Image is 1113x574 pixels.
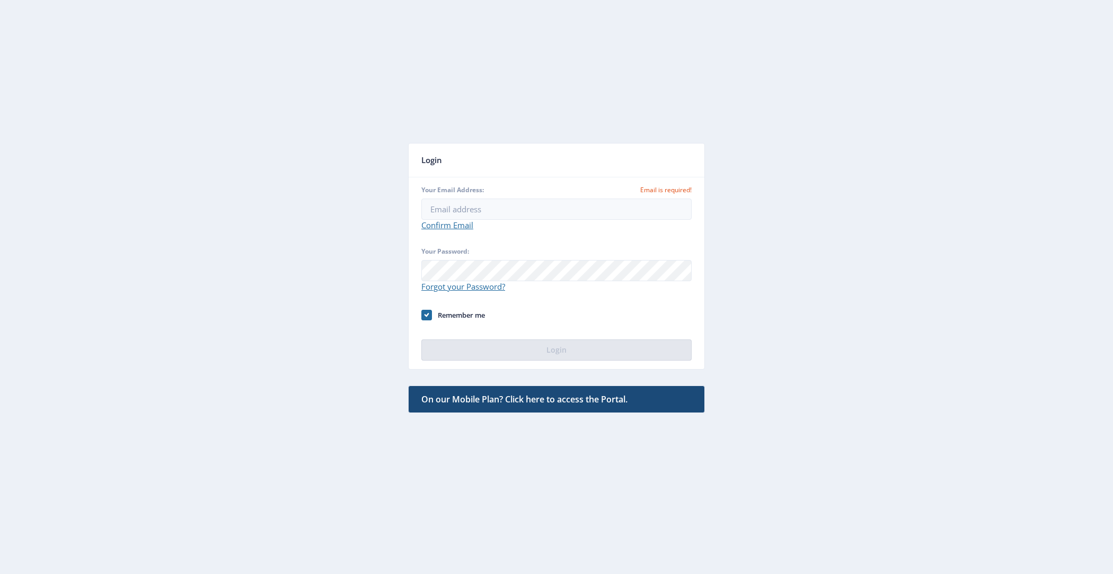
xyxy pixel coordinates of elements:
[421,199,692,220] input: Email address
[421,281,505,292] a: Forgot your Password?
[421,339,692,361] button: Login
[421,185,484,194] span: Your Email Address:
[438,310,485,320] span: Remember me
[421,247,469,256] span: Your Password:
[408,385,705,413] a: On our Mobile Plan? Click here to access the Portal.
[640,186,692,194] span: Email is required!
[421,220,473,230] a: Confirm Email
[421,152,692,168] div: Login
